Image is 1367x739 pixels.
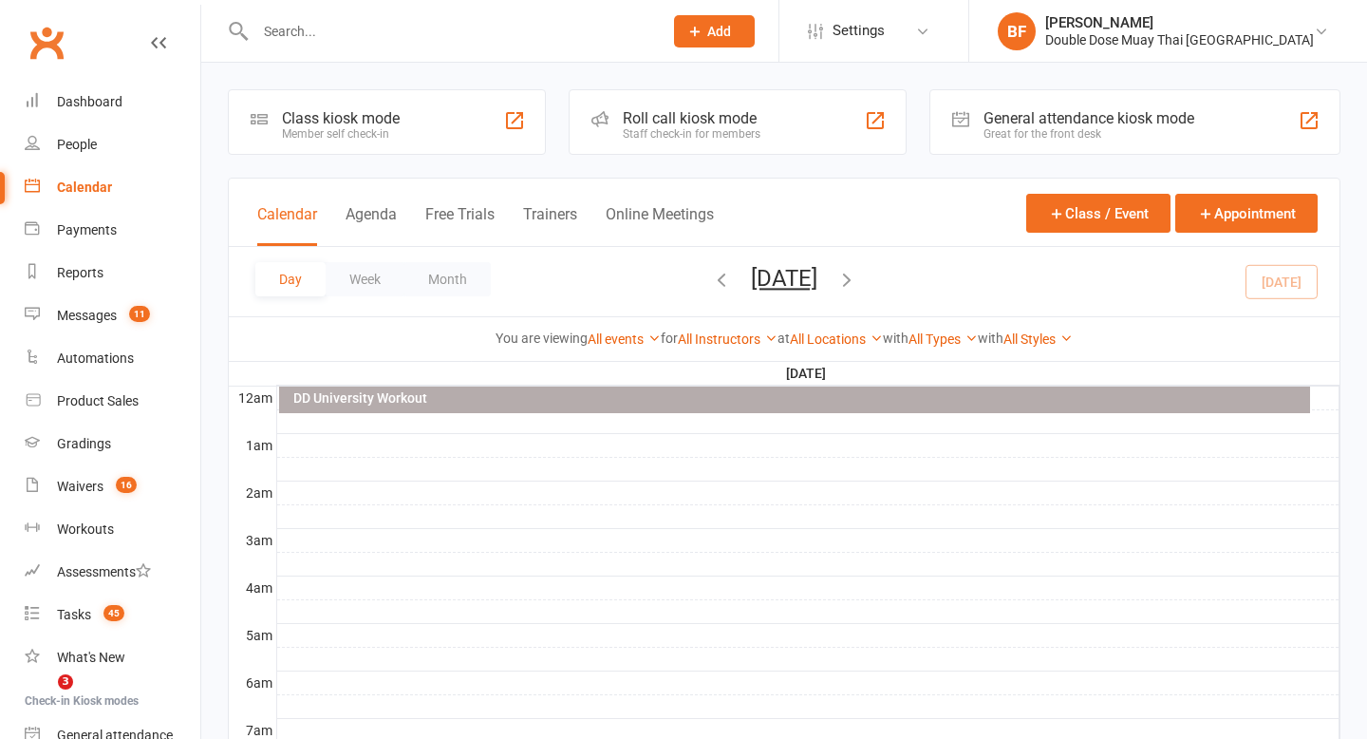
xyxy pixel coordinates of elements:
[588,332,661,347] a: All events
[1175,194,1318,233] button: Appointment
[25,209,200,252] a: Payments
[1026,194,1170,233] button: Class / Event
[404,262,491,296] button: Month
[25,337,200,380] a: Automations
[983,109,1194,127] div: General attendance kiosk mode
[57,308,117,323] div: Messages
[883,331,908,346] strong: with
[57,94,122,109] div: Dashboard
[523,205,577,246] button: Trainers
[496,331,588,346] strong: You are viewing
[425,205,495,246] button: Free Trials
[25,551,200,594] a: Assessments
[25,294,200,337] a: Messages 11
[623,109,760,127] div: Roll call kiosk mode
[25,380,200,423] a: Product Sales
[25,636,200,679] a: What's New
[908,332,978,347] a: All Types
[751,265,817,292] button: [DATE]
[292,391,1307,405] div: DD University Workout
[623,127,760,141] div: Staff check-in for members
[57,521,114,537] div: Workouts
[57,564,151,579] div: Assessments
[57,607,91,622] div: Tasks
[1003,332,1073,347] a: All Styles
[229,528,276,552] th: 3am
[790,332,883,347] a: All Locations
[57,265,103,280] div: Reports
[250,18,649,45] input: Search...
[57,436,111,451] div: Gradings
[57,351,134,366] div: Automations
[25,123,200,166] a: People
[257,205,317,246] button: Calendar
[57,393,139,408] div: Product Sales
[129,306,150,322] span: 11
[1045,14,1314,31] div: [PERSON_NAME]
[25,81,200,123] a: Dashboard
[57,222,117,237] div: Payments
[707,24,731,39] span: Add
[282,109,400,127] div: Class kiosk mode
[25,508,200,551] a: Workouts
[116,477,137,493] span: 16
[998,12,1036,50] div: BF
[229,576,276,599] th: 4am
[282,127,400,141] div: Member self check-in
[229,386,276,409] th: 12am
[678,332,777,347] a: All Instructors
[978,331,1003,346] strong: with
[58,674,73,690] span: 3
[57,180,112,195] div: Calendar
[326,262,404,296] button: Week
[661,331,678,346] strong: for
[606,205,714,246] button: Online Meetings
[25,465,200,508] a: Waivers 16
[25,166,200,209] a: Calendar
[57,479,103,494] div: Waivers
[19,674,65,720] iframe: Intercom live chat
[255,262,326,296] button: Day
[983,127,1194,141] div: Great for the front desk
[777,331,790,346] strong: at
[23,19,70,66] a: Clubworx
[25,423,200,465] a: Gradings
[229,481,276,504] th: 2am
[229,671,276,694] th: 6am
[25,252,200,294] a: Reports
[229,433,276,457] th: 1am
[833,9,885,52] span: Settings
[103,605,124,621] span: 45
[1045,31,1314,48] div: Double Dose Muay Thai [GEOGRAPHIC_DATA]
[229,623,276,647] th: 5am
[346,205,397,246] button: Agenda
[276,362,1339,386] th: [DATE]
[674,15,755,47] button: Add
[57,650,125,665] div: What's New
[57,137,97,152] div: People
[25,594,200,636] a: Tasks 45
